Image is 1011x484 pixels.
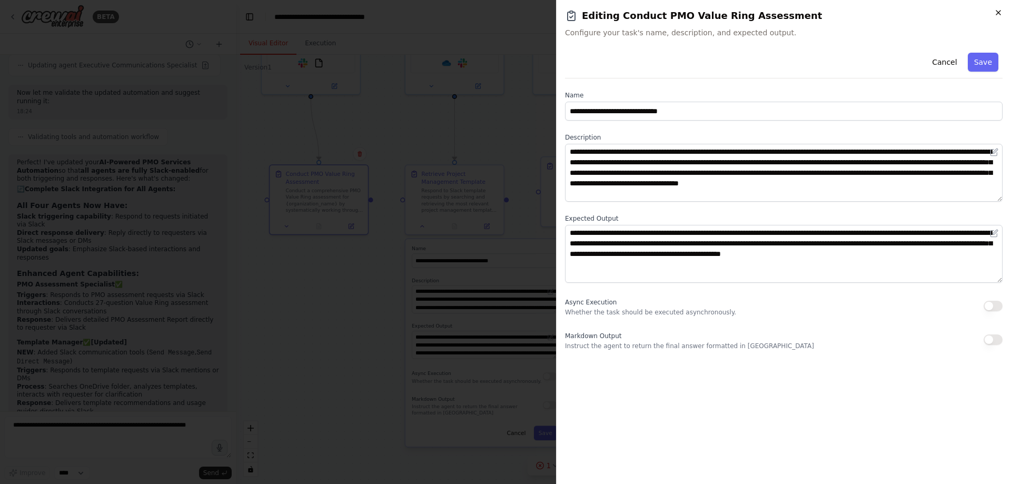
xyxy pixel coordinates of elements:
button: Open in editor [988,227,1000,240]
span: Async Execution [565,299,617,306]
label: Name [565,91,1003,100]
label: Expected Output [565,214,1003,223]
button: Open in editor [988,146,1000,159]
button: Save [968,53,998,72]
h2: Editing Conduct PMO Value Ring Assessment [565,8,1003,23]
button: Cancel [926,53,963,72]
span: Configure your task's name, description, and expected output. [565,27,1003,38]
label: Description [565,133,1003,142]
span: Markdown Output [565,332,621,340]
p: Whether the task should be executed asynchronously. [565,308,736,317]
p: Instruct the agent to return the final answer formatted in [GEOGRAPHIC_DATA] [565,342,814,350]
